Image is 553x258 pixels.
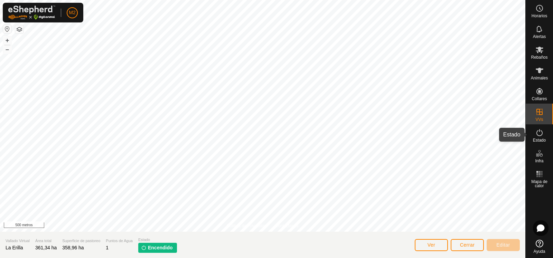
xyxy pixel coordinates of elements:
font: Estado [533,138,546,143]
font: Alertas [533,34,546,39]
font: – [6,46,9,53]
font: 1 [106,245,109,250]
button: + [3,36,11,45]
font: + [6,37,9,44]
font: Horarios [532,13,547,18]
font: Puntos de Agua [106,239,133,243]
font: VVs [535,117,543,122]
a: Ayuda [526,237,553,256]
font: Estado [138,238,150,242]
font: Animales [531,76,548,80]
font: Contáctanos [275,223,298,228]
button: Ver [415,239,448,251]
font: 361,34 ha [35,245,57,250]
font: Cerrar [460,242,475,248]
font: La Erilla [6,245,23,250]
button: Restablecer mapa [3,25,11,33]
font: Infra [535,159,543,163]
font: 358,96 ha [62,245,84,250]
a: Política de Privacidad [227,223,267,229]
font: M2 [69,10,75,15]
button: Editar [487,239,520,251]
img: encender [141,245,147,250]
font: Mapa de calor [531,179,547,188]
font: Vallado Virtual [6,239,30,243]
font: Collares [532,96,547,101]
font: Rebaños [531,55,547,60]
button: Capas del Mapa [15,25,24,34]
font: Área total [35,239,51,243]
a: Contáctanos [275,223,298,229]
font: Encendido [148,245,173,250]
img: Logotipo de Gallagher [8,6,55,20]
font: Superficie de pastoreo [62,239,100,243]
font: Editar [496,242,510,248]
button: – [3,45,11,54]
font: Ayuda [534,249,545,254]
button: Cerrar [451,239,484,251]
font: Ver [428,242,435,248]
font: Política de Privacidad [227,223,267,228]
